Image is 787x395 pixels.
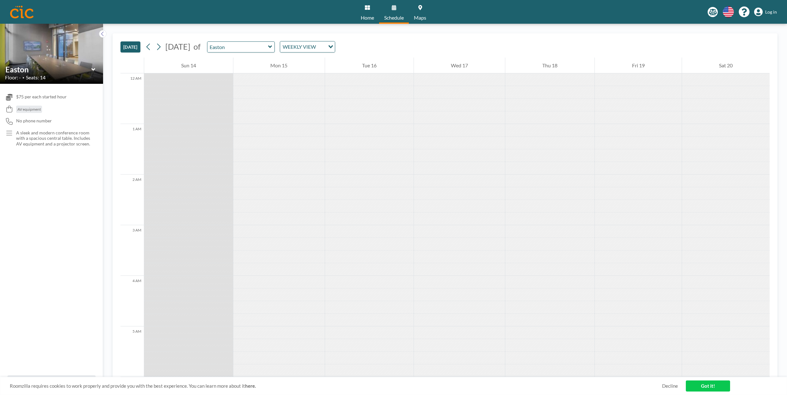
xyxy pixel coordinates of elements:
div: 2 AM [120,175,144,225]
span: Floor: - [5,74,21,81]
input: Easton [207,42,268,52]
span: Log in [765,9,777,15]
div: Thu 18 [505,58,594,73]
div: 4 AM [120,276,144,326]
button: [DATE] [120,41,140,52]
a: Log in [754,8,777,16]
div: Tue 16 [325,58,414,73]
span: Schedule [384,15,404,20]
span: No phone number [16,118,52,124]
span: • [22,76,24,80]
a: Decline [662,383,678,389]
div: 1 AM [120,124,144,175]
input: Easton [5,65,91,74]
div: 5 AM [120,326,144,377]
span: Home [361,15,374,20]
span: Maps [414,15,426,20]
a: here. [245,383,256,389]
div: Mon 15 [233,58,324,73]
span: Roomzilla requires cookies to work properly and provide you with the best experience. You can lea... [10,383,662,389]
div: Search for option [280,41,335,52]
div: 12 AM [120,73,144,124]
p: A sleek and modern conference room with a spacious central table. Includes AV equipment and a pro... [16,130,90,147]
a: Got it! [686,380,730,392]
span: of [194,42,200,52]
span: Seats: 14 [26,74,46,81]
div: Fri 19 [595,58,681,73]
span: $75 per each started hour [16,94,67,100]
div: 3 AM [120,225,144,276]
img: organization-logo [10,6,34,18]
span: [DATE] [165,42,190,51]
button: All resources [8,375,95,387]
span: AV equipment [17,107,41,112]
input: Search for option [318,43,324,51]
span: WEEKLY VIEW [281,43,317,51]
div: Sat 20 [682,58,770,73]
div: Sun 14 [144,58,233,73]
div: Wed 17 [414,58,505,73]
